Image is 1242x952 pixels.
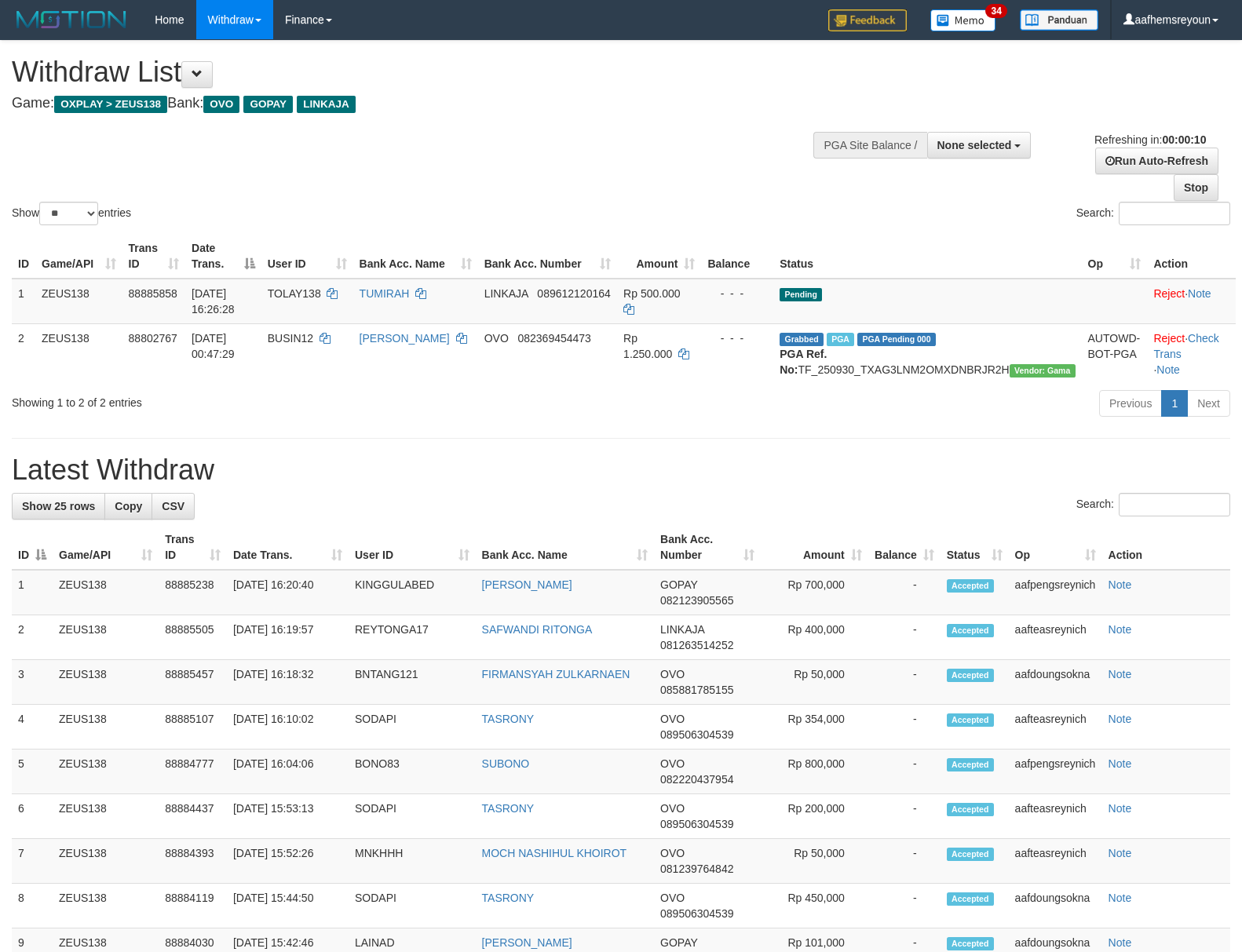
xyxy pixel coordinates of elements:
[12,96,813,111] h4: Game: Bank:
[1109,713,1132,725] a: Note
[12,750,53,794] td: 5
[12,884,53,928] td: 8
[868,794,941,839] td: -
[660,668,685,680] span: OVO
[482,802,535,815] a: TASRONY
[12,493,105,520] a: Show 25 rows
[35,279,122,324] td: ZEUS138
[868,660,941,705] td: -
[813,132,926,159] div: PGA Site Balance /
[660,684,733,696] span: Copy 085881785155 to clipboard
[1153,332,1218,360] a: Check Trans
[227,794,349,839] td: [DATE] 15:53:13
[537,287,610,300] span: Copy 089612120164 to clipboard
[12,705,53,750] td: 4
[192,287,235,316] span: [DATE] 16:26:28
[159,525,227,570] th: Trans ID: activate to sort column ascending
[349,884,476,928] td: SODAPI
[360,287,410,300] a: TUMIRAH
[654,525,761,570] th: Bank Acc. Number: activate to sort column ascending
[12,615,53,660] td: 2
[129,332,177,345] span: 88802767
[185,234,261,279] th: Date Trans.: activate to sort column descending
[660,713,685,725] span: OVO
[35,323,122,384] td: ZEUS138
[12,388,506,410] div: Showing 1 to 2 of 2 entries
[261,234,353,279] th: User ID: activate to sort column ascending
[761,794,868,839] td: Rp 200,000
[947,848,994,861] span: Accepted
[623,332,672,360] span: Rp 1.250.000
[12,202,131,225] label: Show entries
[941,525,1009,570] th: Status: activate to sort column ascending
[53,660,159,705] td: ZEUS138
[1162,133,1206,146] strong: 00:00:10
[761,525,868,570] th: Amount: activate to sort column ascending
[12,525,53,570] th: ID: activate to sort column descending
[54,96,167,113] span: OXPLAY > ZEUS138
[1076,493,1230,516] label: Search:
[129,287,177,300] span: 88885858
[660,818,733,830] span: Copy 089506304539 to clipboard
[985,4,1006,18] span: 34
[1109,623,1132,636] a: Note
[53,525,159,570] th: Game/API: activate to sort column ascending
[203,96,239,113] span: OVO
[159,884,227,928] td: 88884119
[476,525,654,570] th: Bank Acc. Name: activate to sort column ascending
[947,803,994,816] span: Accepted
[947,758,994,771] span: Accepted
[761,705,868,750] td: Rp 354,000
[761,884,868,928] td: Rp 450,000
[159,615,227,660] td: 88885505
[159,660,227,705] td: 88885457
[1187,390,1230,417] a: Next
[773,234,1081,279] th: Status
[482,578,572,591] a: [PERSON_NAME]
[1009,570,1102,615] td: aafpengsreynich
[115,500,142,512] span: Copy
[927,132,1032,159] button: None selected
[761,660,868,705] td: Rp 50,000
[1009,525,1102,570] th: Op: activate to sort column ascending
[1119,493,1230,516] input: Search:
[780,288,822,301] span: Pending
[660,594,733,607] span: Copy 082123905565 to clipboard
[297,96,356,113] span: LINKAJA
[227,615,349,660] td: [DATE] 16:19:57
[1009,794,1102,839] td: aafteasreynich
[947,937,994,950] span: Accepted
[39,202,98,225] select: Showentries
[780,348,827,376] b: PGA Ref. No:
[868,750,941,794] td: -
[1147,234,1236,279] th: Action
[53,705,159,750] td: ZEUS138
[1174,174,1218,201] a: Stop
[1109,578,1132,591] a: Note
[349,570,476,615] td: KINGGULABED
[930,9,996,31] img: Button%20Memo.svg
[1082,323,1148,384] td: AUTOWD-BOT-PGA
[707,286,767,301] div: - - -
[482,847,627,859] a: MOCH NASHIHUL KHOIROT
[617,234,701,279] th: Amount: activate to sort column ascending
[868,705,941,750] td: -
[243,96,293,113] span: GOPAY
[122,234,185,279] th: Trans ID: activate to sort column ascending
[482,757,530,770] a: SUBONO
[947,892,994,906] span: Accepted
[159,794,227,839] td: 88884437
[1095,148,1218,174] a: Run Auto-Refresh
[484,287,528,300] span: LINKAJA
[152,493,195,520] a: CSV
[660,892,685,904] span: OVO
[1009,839,1102,884] td: aafteasreynich
[660,936,697,949] span: GOPAY
[478,234,617,279] th: Bank Acc. Number: activate to sort column ascending
[1082,234,1148,279] th: Op: activate to sort column ascending
[517,332,590,345] span: Copy 082369454473 to clipboard
[1119,202,1230,225] input: Search:
[227,660,349,705] td: [DATE] 16:18:32
[12,660,53,705] td: 3
[1009,750,1102,794] td: aafpengsreynich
